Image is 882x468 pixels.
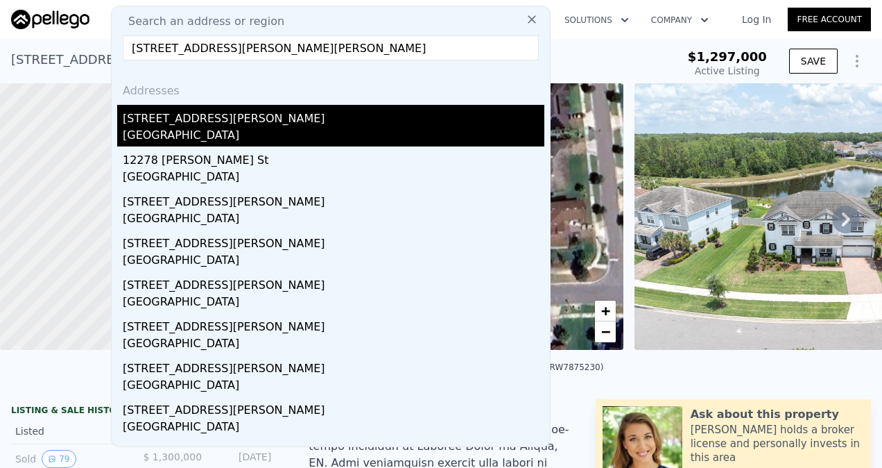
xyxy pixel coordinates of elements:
div: Listed [15,424,132,438]
span: Search an address or region [117,13,284,30]
div: [STREET_ADDRESS][PERSON_NAME] [123,271,544,294]
div: [GEOGRAPHIC_DATA] [123,377,544,396]
button: Show Options [843,47,871,75]
div: [GEOGRAPHIC_DATA] [123,294,544,313]
div: [STREET_ADDRESS][PERSON_NAME] [123,105,544,127]
div: Addresses [117,72,544,105]
div: Sold [15,450,132,468]
div: [STREET_ADDRESS][PERSON_NAME] [123,355,544,377]
div: [STREET_ADDRESS][PERSON_NAME] [123,188,544,210]
div: [STREET_ADDRESS][PERSON_NAME] [123,396,544,419]
div: [GEOGRAPHIC_DATA] [123,210,544,230]
span: + [601,302,610,319]
div: [STREET_ADDRESS][PERSON_NAME] , [GEOGRAPHIC_DATA] , FL 33556 [11,50,444,69]
span: Active Listing [695,65,760,76]
input: Enter an address, city, region, neighborhood or zip code [123,35,539,60]
div: Ask about this property [691,406,839,423]
div: [GEOGRAPHIC_DATA] [123,127,544,147]
img: Pellego [11,10,89,29]
button: SAVE [789,49,838,74]
button: View historical data [42,450,76,468]
div: [STREET_ADDRESS][PERSON_NAME] [123,230,544,252]
button: Solutions [553,8,640,33]
div: [GEOGRAPHIC_DATA] [123,419,544,438]
div: [DATE] [213,450,271,468]
a: Log In [725,12,788,26]
div: [GEOGRAPHIC_DATA] [123,335,544,355]
div: [PERSON_NAME] holds a broker license and personally invests in this area [691,423,864,465]
div: [STREET_ADDRESS][PERSON_NAME] [123,438,544,460]
span: $ 1,300,000 [143,451,202,462]
div: [GEOGRAPHIC_DATA] [123,169,544,188]
div: LISTING & SALE HISTORY [11,405,275,419]
a: Zoom out [595,321,616,342]
div: [GEOGRAPHIC_DATA] [123,252,544,271]
div: 12278 [PERSON_NAME] St [123,147,544,169]
button: Company [640,8,720,33]
a: Free Account [788,8,871,31]
span: $1,297,000 [688,49,767,64]
a: Zoom in [595,301,616,321]
div: [STREET_ADDRESS][PERSON_NAME] [123,313,544,335]
span: − [601,323,610,340]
